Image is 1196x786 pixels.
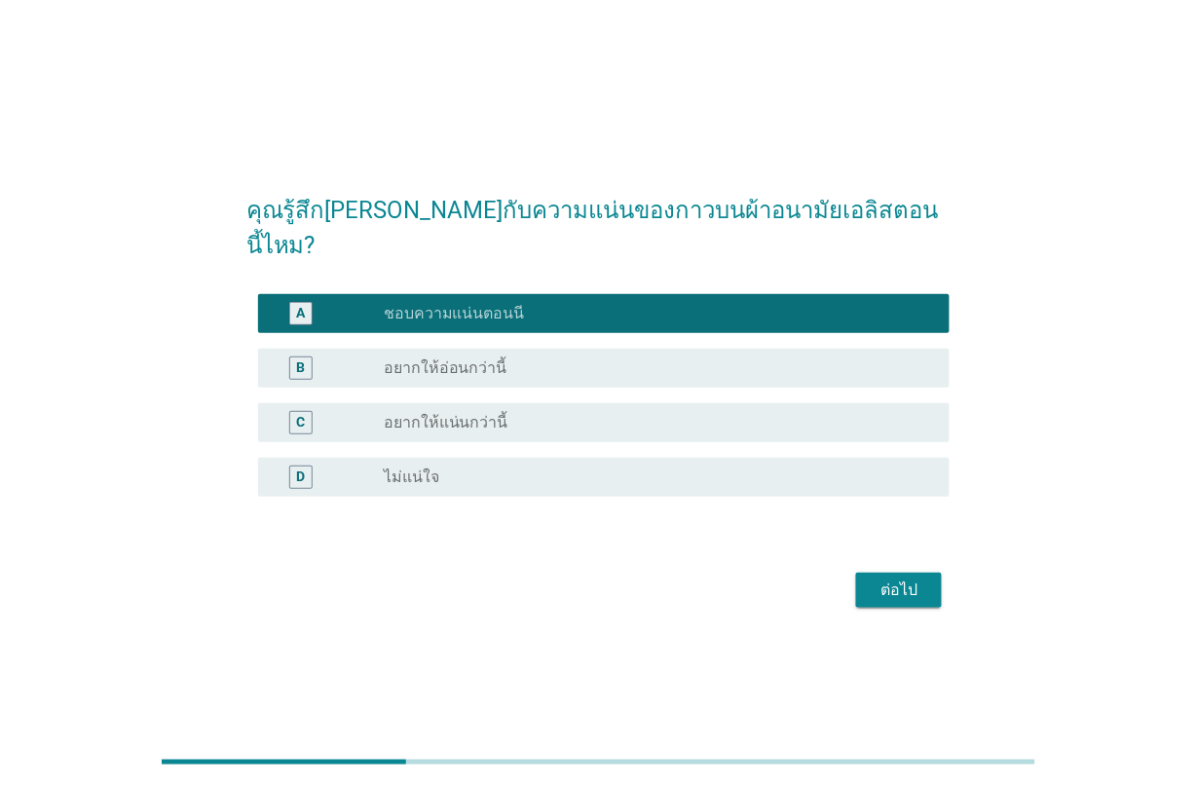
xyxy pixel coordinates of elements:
div: C [296,412,305,432]
h2: คุณรู้สึก[PERSON_NAME]กับความแน่นของกาวบนผ้าอนามัยเอลิสตอนนี้ไหม? [246,173,951,263]
button: ต่อไป [856,573,942,608]
label: ชอบความแน่นตอนนี [384,304,525,323]
label: อยากให้แน่นกว่านี้ [384,413,508,432]
div: D [296,467,305,487]
div: ต่อไป [872,579,926,602]
div: A [296,303,305,323]
div: B [296,357,305,378]
label: ไม่แน่ใจ [384,468,439,487]
label: อยากให้อ่อนกว่านี้ [384,358,507,378]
